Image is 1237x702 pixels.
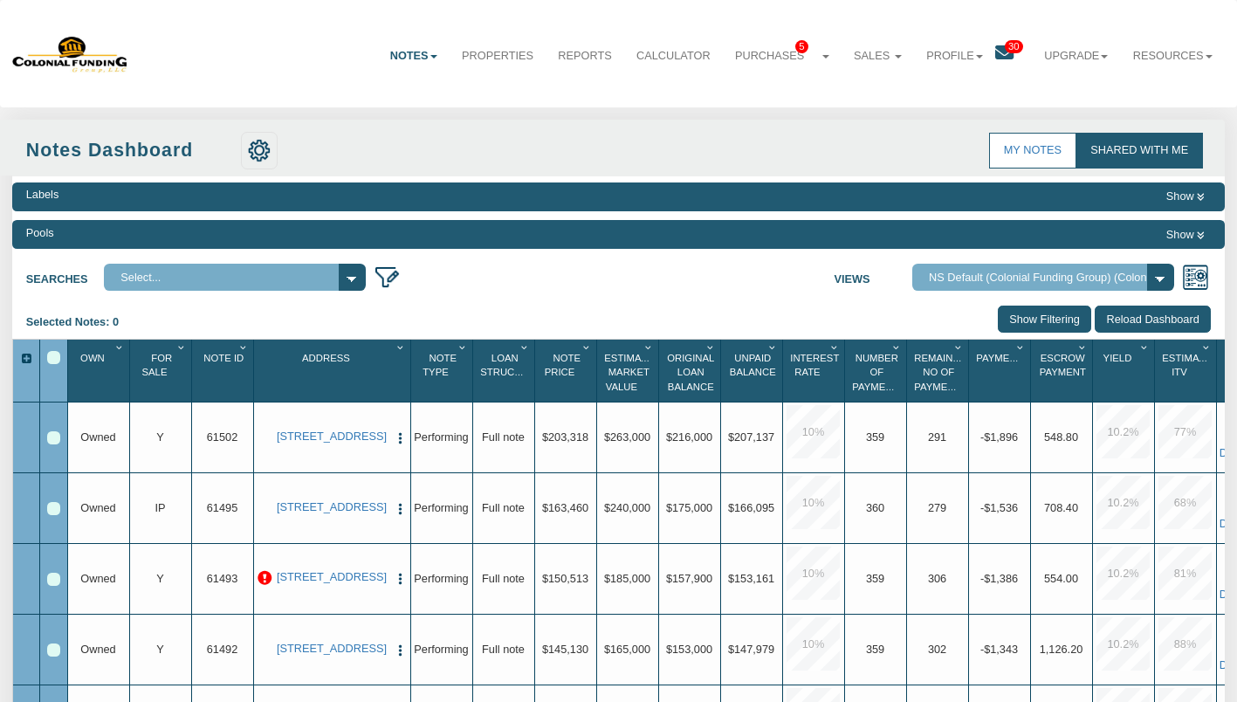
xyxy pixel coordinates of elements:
[1044,501,1078,514] span: 708.40
[80,572,115,585] span: Owned
[482,501,525,514] span: Full note
[133,346,190,396] div: For Sale Sort None
[237,340,251,355] div: Column Menu
[518,340,533,355] div: Column Menu
[580,340,594,355] div: Column Menu
[414,572,468,585] span: Performing
[980,501,1018,514] span: -$1,536
[1199,340,1214,355] div: Column Menu
[248,139,271,162] img: settings.png
[207,643,237,656] span: 61492
[394,430,408,445] button: Press to open the note menu
[156,643,164,656] span: Y
[80,501,115,514] span: Owned
[1162,353,1218,378] span: Estimated Itv
[71,346,128,396] div: Sort None
[1096,346,1153,396] div: Sort None
[600,346,657,396] div: Estimated Market Value Sort None
[538,346,595,396] div: Sort None
[1096,405,1150,458] div: 10.2
[928,430,946,444] span: 291
[26,264,104,287] label: Searches
[1158,617,1212,671] div: 88.0
[1158,405,1212,458] div: 77.0
[394,431,408,445] img: cell-menu.png
[1137,340,1152,355] div: Column Menu
[667,353,714,393] span: Original Loan Balance
[666,430,712,444] span: $216,000
[1160,187,1211,206] button: Show
[394,502,408,516] img: cell-menu.png
[274,642,388,655] a: 2409 Morningside, Pasadena, TX, 77506
[156,430,164,444] span: Y
[666,572,712,585] span: $157,900
[890,340,904,355] div: Column Menu
[600,346,657,396] div: Sort None
[795,40,808,53] span: 5
[414,501,468,514] span: Performing
[666,501,712,514] span: $175,000
[274,430,388,443] a: 2701 Huckleberry, Pasadena, TX, 77502
[1005,40,1023,53] span: 30
[156,572,164,585] span: Y
[203,353,244,363] span: Note Id
[866,501,884,514] span: 360
[604,643,650,656] span: $165,000
[26,306,132,339] div: Selected Notes: 0
[928,501,946,514] span: 279
[866,430,884,444] span: 359
[1076,340,1090,355] div: Column Menu
[26,187,59,203] div: Labels
[482,572,525,585] span: Full note
[47,351,59,363] div: Select All
[704,340,718,355] div: Column Menu
[47,643,59,656] div: Row 4, Row Selection Checkbox
[724,346,781,396] div: Sort None
[1121,35,1225,77] a: Resources
[914,35,995,77] a: Profile
[787,405,840,458] div: 10.0
[175,340,189,355] div: Column Menu
[257,346,409,396] div: Address Sort None
[866,572,884,585] span: 359
[1044,572,1078,585] span: 554.00
[662,346,719,396] div: Original Loan Balance Sort None
[790,353,839,378] span: Interest Rate
[47,573,59,585] div: Row 3, Row Selection Checkbox
[1158,346,1215,396] div: Estimated Itv Sort None
[456,340,471,355] div: Column Menu
[662,346,719,396] div: Sort None
[866,643,884,656] span: 359
[995,35,1032,77] a: 30
[423,353,457,378] span: Note Type
[972,346,1029,396] div: Sort None
[666,643,712,656] span: $153,000
[374,264,401,291] img: edit_filter_icon.png
[786,346,843,396] div: Sort None
[414,643,468,656] span: Performing
[624,35,723,77] a: Calculator
[1103,353,1132,363] span: Yield
[728,501,774,514] span: $166,095
[1158,346,1215,396] div: Sort None
[604,430,650,444] span: $263,000
[787,617,840,671] div: 10.0
[998,306,1092,333] input: Show Filtering
[980,430,1018,444] span: -$1,896
[1040,353,1086,378] span: Escrow Payment
[604,353,660,393] span: Estimated Market Value
[378,35,450,77] a: Notes
[787,476,840,529] div: 10.0
[1158,476,1212,529] div: 68.0
[133,346,190,396] div: Sort None
[207,501,237,514] span: 61495
[47,502,59,514] div: Row 2, Row Selection Checkbox
[766,340,780,355] div: Column Menu
[952,340,966,355] div: Column Menu
[480,353,541,378] span: Loan Structure
[1095,306,1211,333] input: Reload Dashboard
[302,353,350,363] span: Address
[1044,430,1078,444] span: 548.80
[1014,340,1028,355] div: Column Menu
[155,501,165,514] span: IP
